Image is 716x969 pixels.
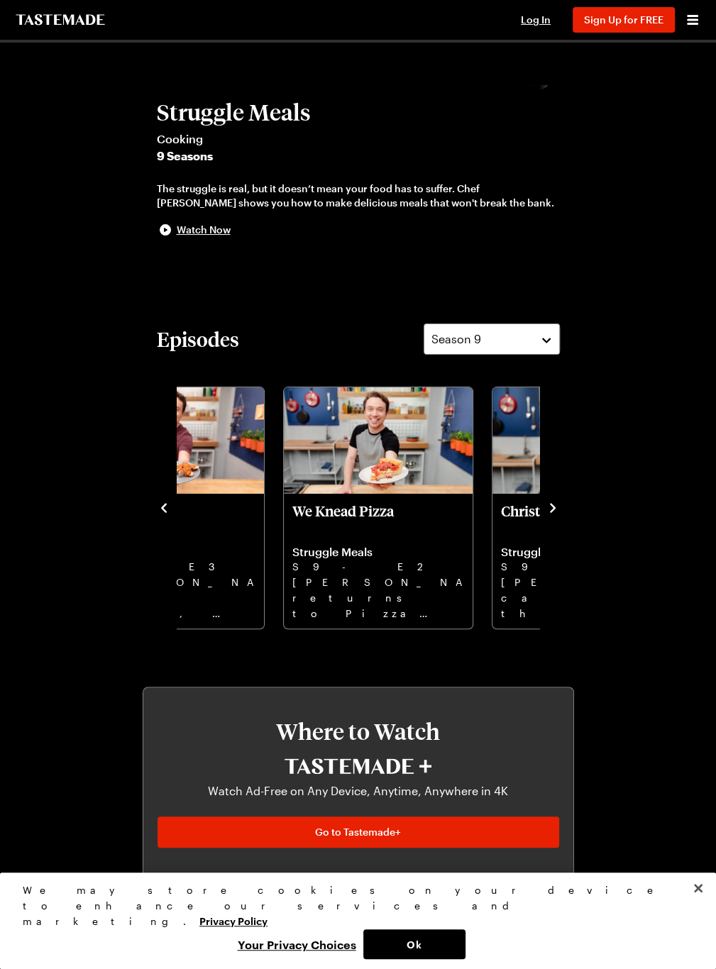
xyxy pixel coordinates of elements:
[157,326,239,352] h2: Episodes
[363,929,466,959] button: Ok
[158,719,559,744] h3: Where to Watch
[284,387,473,494] img: We Knead Pizza
[315,825,401,839] span: Go to Tastemade+
[424,323,560,355] button: Season 9
[282,383,491,630] div: 11 / 12
[584,13,663,26] span: Sign Up for FREE
[285,758,431,774] img: Tastemade+
[501,502,673,620] a: Christmas In July
[292,502,464,620] a: We Knead Pizza
[292,575,464,620] p: [PERSON_NAME] returns to Pizza Week with three homemade pizza styles that deliver on flavor and p...
[491,383,700,630] div: 12 / 12
[292,559,464,575] p: S9 - E2
[501,575,673,620] p: [PERSON_NAME] captures the flavors of summer in Christmas packages with these delicious, festive ...
[521,13,551,26] span: Log In
[431,331,481,348] span: Season 9
[157,131,560,148] span: Cooking
[157,99,560,125] h2: Struggle Meals
[157,148,560,165] span: 9 Seasons
[157,99,560,238] button: Struggle MealsCooking9 SeasonsThe struggle is real, but it doesn’t mean your food has to suffer. ...
[158,782,559,799] p: Watch Ad-Free on Any Device, Anytime, Anywhere in 4K
[231,929,363,959] button: Your Privacy Choices
[501,559,673,575] p: S9 - E1
[492,387,681,494] img: Christmas In July
[23,882,681,929] div: We may store cookies on your device to enhance our services and marketing.
[501,502,673,536] p: Christmas In July
[74,383,282,630] div: 10 / 12
[177,223,231,237] span: Watch Now
[14,14,106,26] a: To Tastemade Home Page
[157,182,560,210] div: The struggle is real, but it doesn’t mean your food has to suffer. Chef [PERSON_NAME] shows you h...
[573,7,675,33] button: Sign Up for FREE
[507,13,564,27] button: Log In
[23,882,681,959] div: Privacy
[284,387,473,629] div: We Knead Pizza
[157,498,171,515] button: navigate to previous item
[546,498,560,515] button: navigate to next item
[683,873,714,904] button: Close
[501,545,673,559] p: Struggle Meals
[492,387,681,629] div: Christmas In July
[292,545,464,559] p: Struggle Meals
[292,502,464,536] p: We Knead Pizza
[683,11,702,29] button: Open menu
[199,914,268,927] a: More information about your privacy, opens in a new tab
[158,816,559,848] a: Go to Tastemade+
